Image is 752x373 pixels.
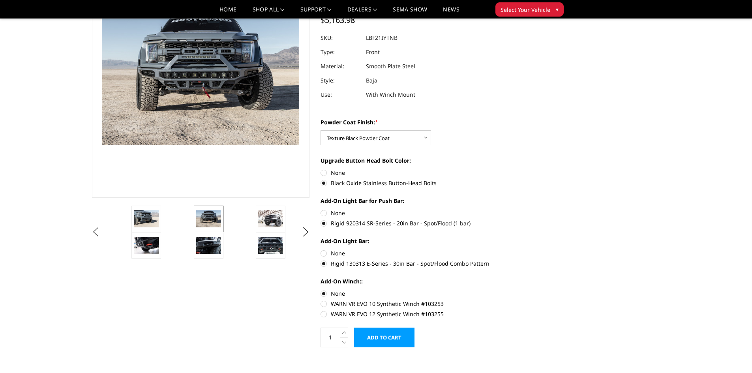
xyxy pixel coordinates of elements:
[321,219,538,227] label: Rigid 920314 SR-Series - 20in Bar - Spot/Flood (1 bar)
[366,45,380,59] dd: Front
[134,237,159,253] img: 2021-2025 Ford Raptor - Freedom Series - Baja Front Bumper (winch mount)
[495,2,564,17] button: Select Your Vehicle
[321,179,538,187] label: Black Oxide Stainless Button-Head Bolts
[347,7,377,18] a: Dealers
[321,15,355,25] span: $5,163.98
[134,210,159,227] img: 2021-2025 Ford Raptor - Freedom Series - Baja Front Bumper (winch mount)
[300,7,332,18] a: Support
[321,289,538,298] label: None
[258,237,283,253] img: 2021-2025 Ford Raptor - Freedom Series - Baja Front Bumper (winch mount)
[321,249,538,257] label: None
[393,7,427,18] a: SEMA Show
[556,5,559,13] span: ▾
[321,209,538,217] label: None
[321,259,538,268] label: Rigid 130313 E-Series - 30in Bar - Spot/Flood Combo Pattern
[366,31,398,45] dd: LBF21IYTNB
[354,328,414,347] input: Add to Cart
[366,59,415,73] dd: Smooth Plate Steel
[253,7,285,18] a: shop all
[321,277,538,285] label: Add-On Winch::
[196,237,221,253] img: 2021-2025 Ford Raptor - Freedom Series - Baja Front Bumper (winch mount)
[443,7,459,18] a: News
[90,226,102,238] button: Previous
[321,88,360,102] dt: Use:
[321,237,538,245] label: Add-On Light Bar:
[321,73,360,88] dt: Style:
[321,156,538,165] label: Upgrade Button Head Bolt Color:
[501,6,550,14] span: Select Your Vehicle
[321,169,538,177] label: None
[258,210,283,227] img: 2021-2025 Ford Raptor - Freedom Series - Baja Front Bumper (winch mount)
[321,118,538,126] label: Powder Coat Finish:
[321,59,360,73] dt: Material:
[219,7,236,18] a: Home
[321,31,360,45] dt: SKU:
[321,300,538,308] label: WARN VR EVO 10 Synthetic Winch #103253
[321,310,538,318] label: WARN VR EVO 12 Synthetic Winch #103255
[196,210,221,227] img: 2021-2025 Ford Raptor - Freedom Series - Baja Front Bumper (winch mount)
[713,335,752,373] iframe: Chat Widget
[366,73,377,88] dd: Baja
[366,88,415,102] dd: With Winch Mount
[321,45,360,59] dt: Type:
[300,226,311,238] button: Next
[321,197,538,205] label: Add-On Light Bar for Push Bar:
